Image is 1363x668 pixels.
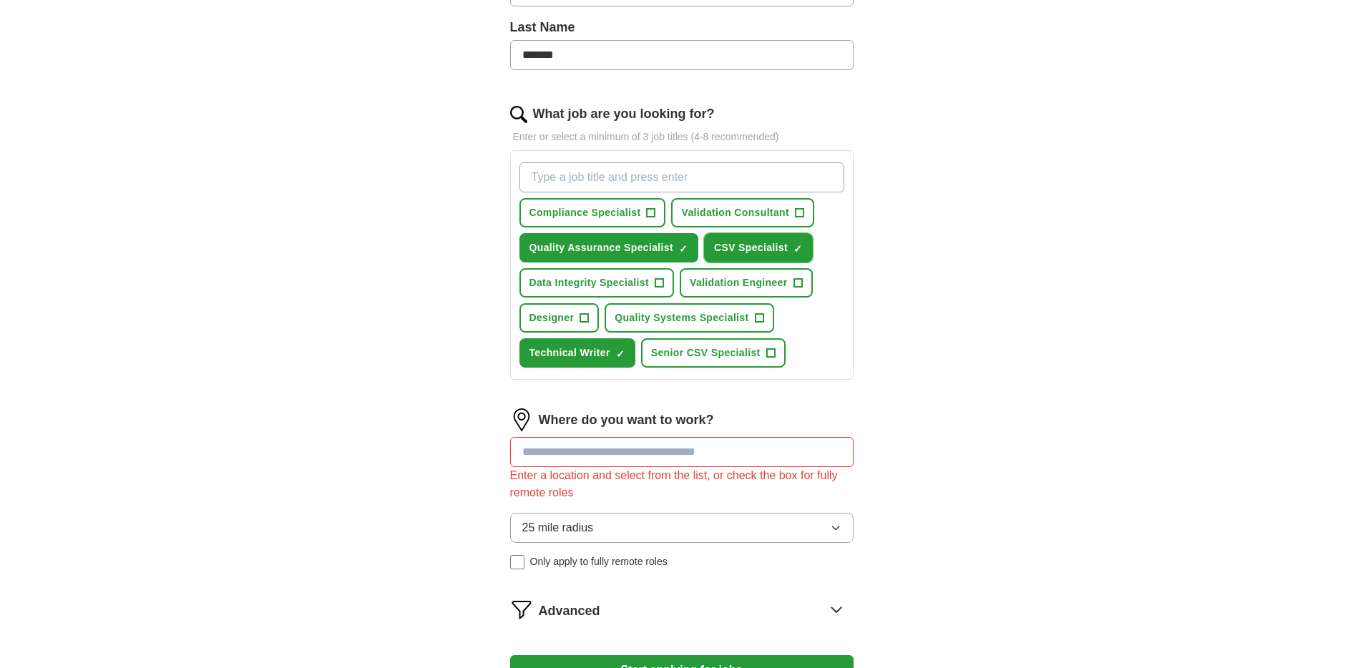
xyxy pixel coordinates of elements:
span: Technical Writer [529,345,610,360]
span: 25 mile radius [522,519,594,536]
button: Data Integrity Specialist [519,268,674,298]
span: Advanced [539,601,600,621]
span: Quality Systems Specialist [615,310,748,325]
button: Quality Assurance Specialist✓ [519,233,698,262]
span: Validation Engineer [690,275,788,290]
button: CSV Specialist✓ [704,233,813,262]
span: ✓ [679,243,688,255]
button: Designer [519,303,600,333]
button: Validation Consultant [671,198,814,227]
button: Validation Engineer [680,268,813,298]
button: Compliance Specialist [519,198,666,227]
span: CSV Specialist [714,240,788,255]
img: search.png [510,106,527,123]
span: Quality Assurance Specialist [529,240,673,255]
p: Enter or select a minimum of 3 job titles (4-8 recommended) [510,129,854,144]
div: Enter a location and select from the list, or check the box for fully remote roles [510,467,854,501]
span: ✓ [616,348,625,360]
span: Designer [529,310,575,325]
img: location.png [510,408,533,431]
input: Type a job title and press enter [519,162,844,192]
span: ✓ [793,243,802,255]
img: filter [510,598,533,621]
button: 25 mile radius [510,513,854,543]
button: Quality Systems Specialist [605,303,773,333]
span: Data Integrity Specialist [529,275,649,290]
button: Senior CSV Specialist [641,338,786,368]
button: Technical Writer✓ [519,338,635,368]
span: Validation Consultant [681,205,788,220]
label: What job are you looking for? [533,104,715,124]
span: Senior CSV Specialist [651,345,761,360]
span: Only apply to fully remote roles [530,554,668,569]
label: Last Name [510,18,854,37]
input: Only apply to fully remote roles [510,555,524,569]
span: Compliance Specialist [529,205,641,220]
label: Where do you want to work? [539,411,714,430]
